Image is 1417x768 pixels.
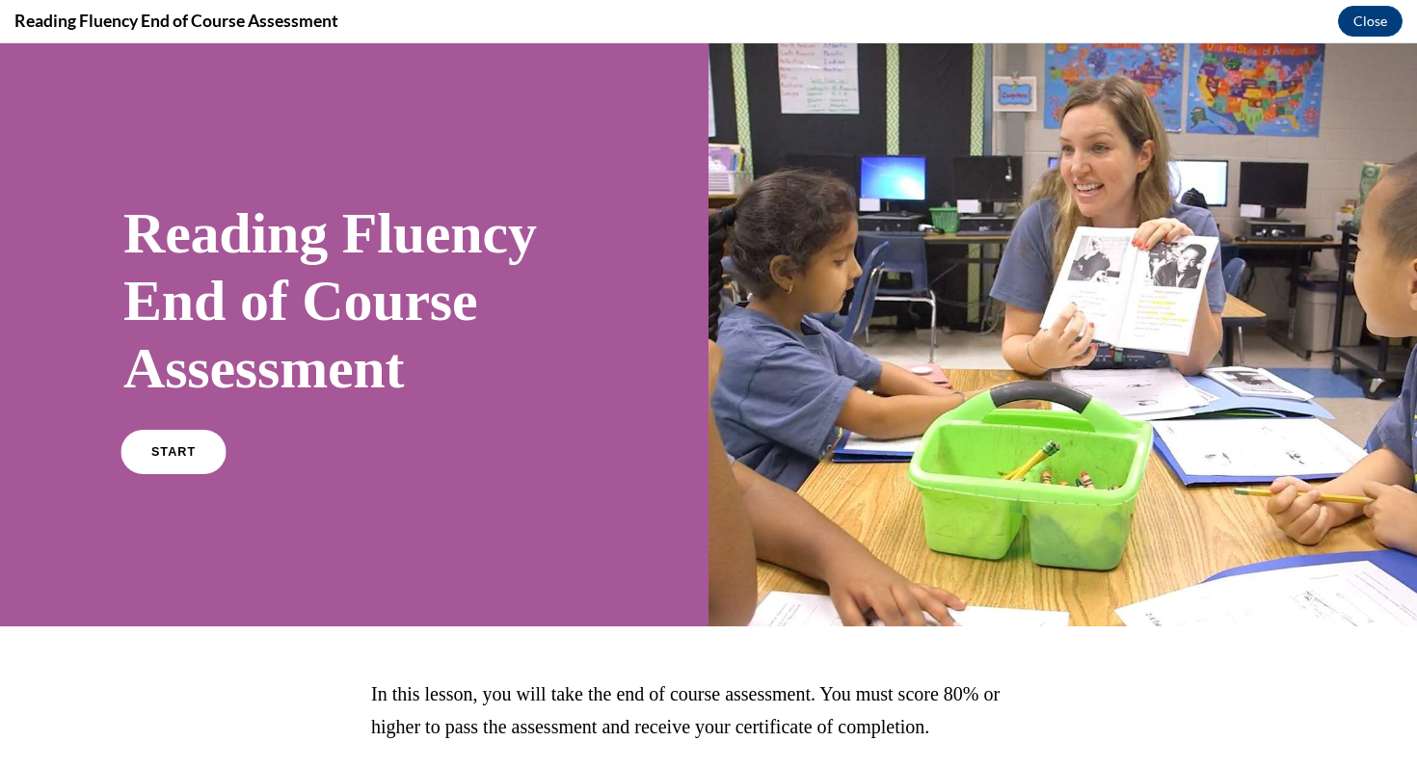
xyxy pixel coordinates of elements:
button: Close [1338,6,1403,37]
span: START [151,402,196,416]
h4: Reading Fluency End of Course Assessment [14,9,338,33]
h1: Reading Fluency End of Course Assessment [123,156,585,358]
span: In this lesson, you will take the end of course assessment. You must score 80% or higher to pass ... [371,640,1000,694]
a: START [120,386,226,431]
